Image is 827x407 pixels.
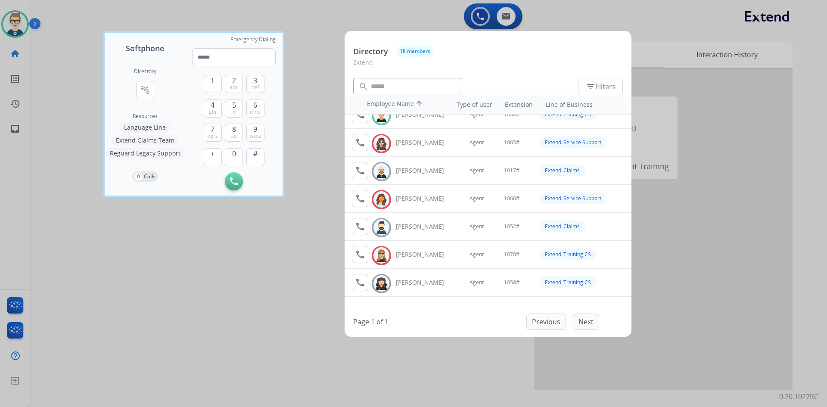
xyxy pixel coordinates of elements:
span: Agent [469,167,484,174]
button: Filters [578,78,623,95]
span: tuv [230,133,238,140]
p: 0 [135,173,142,180]
button: 8tuv [225,124,243,142]
button: 18 members [397,45,433,58]
mat-icon: call [355,109,365,120]
span: abc [230,84,238,91]
img: avatar [375,165,388,178]
span: # [253,149,258,159]
mat-icon: filter_list [585,81,596,92]
div: Extend_Training CS [540,109,596,120]
span: 8 [232,124,236,134]
span: ghi [209,109,216,115]
button: Extend Claims Team [112,135,179,146]
p: Directory [353,46,388,57]
span: Agent [469,139,484,146]
button: 7pqrs [204,124,222,142]
mat-icon: call [355,165,365,176]
button: + [204,148,222,166]
th: Extension [501,96,537,113]
span: Agent [469,279,484,286]
img: avatar [375,249,388,262]
button: 9wxyz [246,124,264,142]
span: 1 [211,75,215,86]
span: 7 [211,124,215,134]
div: [PERSON_NAME] [396,278,454,287]
div: Extend_Service Support [540,137,606,148]
span: 1065# [504,139,519,146]
p: Extend [353,58,623,74]
span: 9 [253,124,257,134]
img: avatar [375,137,388,150]
div: Extend_Training CS [540,277,596,288]
span: Agent [469,251,484,258]
div: Extend_Claims [540,221,585,232]
span: Resources [133,113,158,120]
button: Reguard Legacy Support [106,148,185,158]
span: 1008# [504,111,519,118]
img: avatar [375,109,388,122]
span: 1017# [504,167,519,174]
span: mno [250,109,261,115]
span: 1070# [504,251,519,258]
mat-icon: call [355,193,365,204]
span: Agent [469,223,484,230]
button: 4ghi [204,99,222,118]
th: Type of user [445,96,497,113]
span: 1058# [504,279,519,286]
span: pqrs [207,133,218,140]
span: 2 [232,75,236,86]
img: avatar [375,193,388,206]
p: of [376,317,383,327]
span: 4 [211,100,215,110]
span: 3 [253,75,257,86]
button: 3def [246,75,264,93]
mat-icon: call [355,221,365,232]
th: Employee Name [363,95,440,114]
span: wxyz [249,133,261,140]
div: [PERSON_NAME] [396,138,454,147]
span: Softphone [126,42,164,54]
button: 0 [225,148,243,166]
div: [PERSON_NAME] [396,110,454,119]
button: Language Line [120,122,170,133]
h2: Directory [134,68,156,75]
button: 0Calls [132,171,158,182]
button: 5jkl [225,99,243,118]
span: def [252,84,259,91]
span: Agent [469,195,484,202]
div: Extend_Claims [540,165,585,176]
mat-icon: connect_without_contact [140,85,150,95]
img: avatar [375,277,388,290]
button: 2abc [225,75,243,93]
button: 1 [204,75,222,93]
div: [PERSON_NAME] [396,166,454,175]
th: Line of Business [541,96,627,113]
span: Filters [585,81,616,92]
span: + [211,149,215,159]
mat-icon: search [358,81,369,92]
mat-icon: arrow_upward [414,99,424,110]
p: Calls [144,173,155,180]
img: call-button [230,177,238,185]
span: 6 [253,100,257,110]
button: # [246,148,264,166]
p: 0.20.1027RC [779,391,818,402]
span: jkl [231,109,236,115]
div: [PERSON_NAME] [396,194,454,203]
mat-icon: call [355,137,365,148]
p: Page [353,317,369,327]
span: 5 [232,100,236,110]
mat-icon: call [355,277,365,288]
div: Extend_Training CS [540,249,596,260]
span: Agent [469,111,484,118]
span: 0 [232,149,236,159]
span: 1052# [504,223,519,230]
span: Emergency Dialing [230,36,276,43]
div: [PERSON_NAME] [396,250,454,259]
mat-icon: call [355,249,365,260]
span: 1066# [504,195,519,202]
button: 6mno [246,99,264,118]
div: Extend_Service Support [540,193,606,204]
img: avatar [375,221,388,234]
